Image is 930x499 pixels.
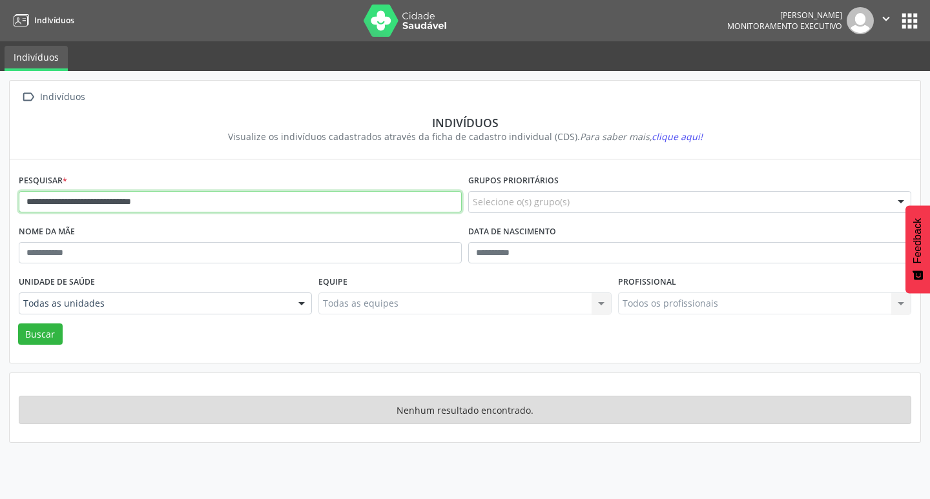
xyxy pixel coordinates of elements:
span: Monitoramento Executivo [727,21,842,32]
span: Feedback [912,218,924,263]
span: clique aqui! [652,130,703,143]
button: apps [898,10,921,32]
div: Nenhum resultado encontrado. [19,396,911,424]
i: Para saber mais, [580,130,703,143]
span: Indivíduos [34,15,74,26]
a: Indivíduos [9,10,74,31]
label: Pesquisar [19,171,67,191]
div: [PERSON_NAME] [727,10,842,21]
a:  Indivíduos [19,88,87,107]
button: Buscar [18,323,63,345]
label: Equipe [318,272,347,292]
button: Feedback - Mostrar pesquisa [905,205,930,293]
div: Indivíduos [28,116,902,130]
label: Grupos prioritários [468,171,559,191]
label: Unidade de saúde [19,272,95,292]
div: Indivíduos [37,88,87,107]
label: Data de nascimento [468,222,556,242]
label: Nome da mãe [19,222,75,242]
label: Profissional [618,272,676,292]
div: Visualize os indivíduos cadastrados através da ficha de cadastro individual (CDS). [28,130,902,143]
button:  [874,7,898,34]
img: img [847,7,874,34]
span: Todas as unidades [23,297,285,310]
span: Selecione o(s) grupo(s) [473,195,570,209]
i:  [19,88,37,107]
a: Indivíduos [5,46,68,71]
i:  [879,12,893,26]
